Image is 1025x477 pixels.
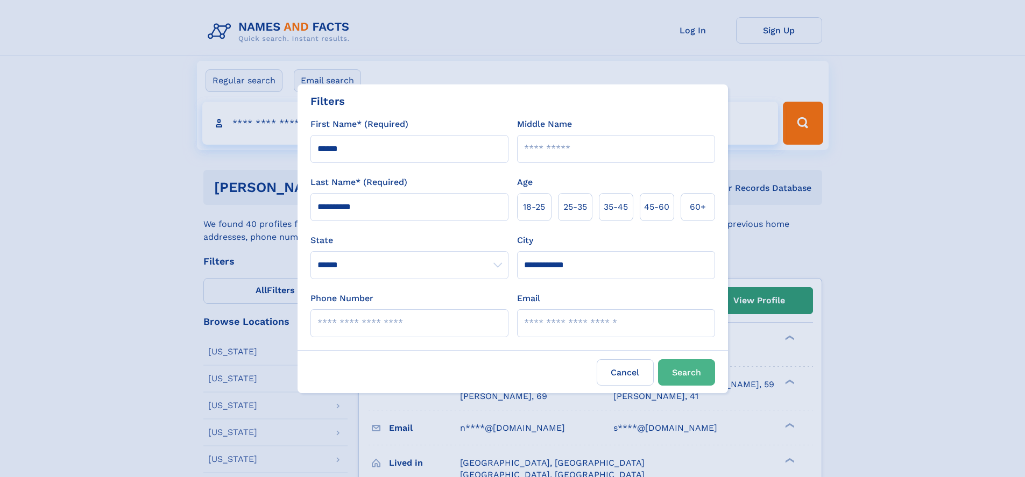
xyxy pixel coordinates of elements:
[517,234,533,247] label: City
[310,292,373,305] label: Phone Number
[517,176,533,189] label: Age
[310,234,508,247] label: State
[563,201,587,213] span: 25‑35
[517,292,540,305] label: Email
[310,176,407,189] label: Last Name* (Required)
[517,118,572,131] label: Middle Name
[644,201,669,213] span: 45‑60
[597,359,654,386] label: Cancel
[690,201,706,213] span: 60+
[658,359,715,386] button: Search
[310,118,408,131] label: First Name* (Required)
[604,201,628,213] span: 35‑45
[523,201,545,213] span: 18‑25
[310,93,345,109] div: Filters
